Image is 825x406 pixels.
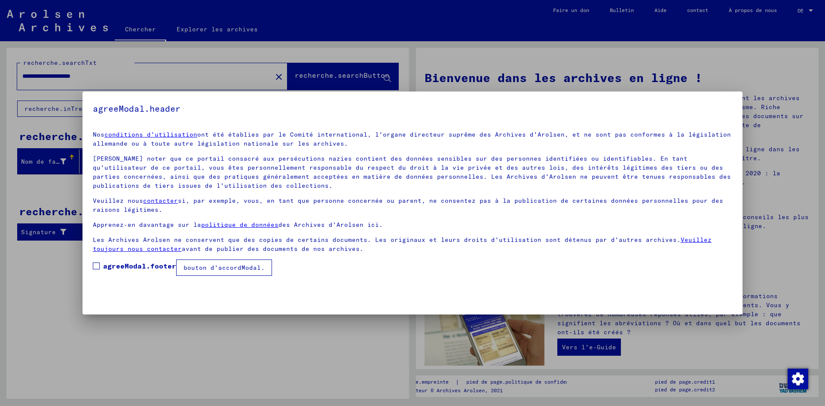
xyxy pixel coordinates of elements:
a: Veuillez toujours nous contacter [93,236,712,253]
font: agreeModal.header [93,103,180,114]
font: ont été établies par le Comité international, l'organe directeur suprême des Archives d'Arolsen, ... [93,131,731,147]
font: Veuillez nous [93,197,143,205]
div: Modifier le consentement [787,368,808,389]
a: politique de données [201,221,278,229]
font: agreeModal.footer [103,262,176,270]
a: conditions d'utilisation [104,131,197,138]
font: Nos [93,131,104,138]
font: [PERSON_NAME] noter que ce portail consacré aux persécutions nazies contient des données sensible... [93,155,731,189]
font: Apprenez-en davantage sur la [93,221,201,229]
font: avant de publier des documents de nos archives. [182,245,364,253]
font: si, par exemple, vous, en tant que personne concernée ou parent, ne consentez pas à la publicatio... [93,197,723,214]
button: bouton d'accordModal. [176,259,272,276]
font: bouton d'accordModal. [183,264,265,272]
font: des Archives d’Arolsen ici. [278,221,383,229]
font: Les Archives Arolsen ne conservent que des copies de certains documents. Les originaux et leurs d... [93,236,681,244]
a: contacter [143,197,178,205]
img: Modifier le consentement [788,369,808,389]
